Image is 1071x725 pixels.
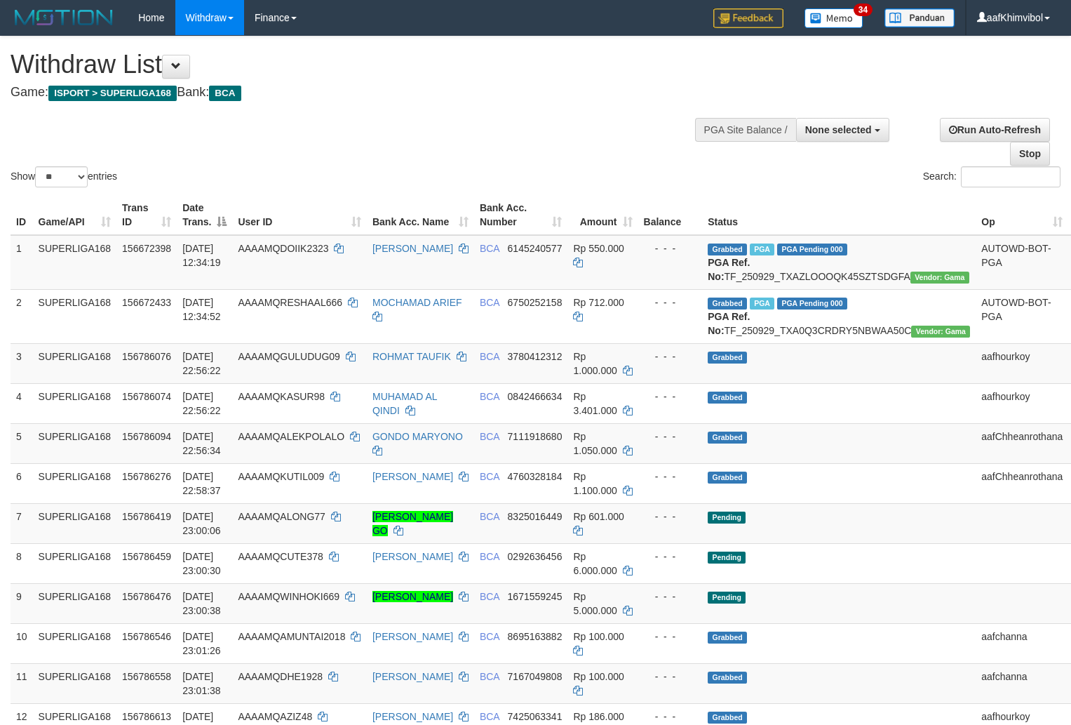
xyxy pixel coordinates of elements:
span: Rp 1.100.000 [573,471,617,496]
span: Copy 8695163882 to clipboard [508,631,563,642]
td: aafChheanrothana [976,423,1068,463]
td: AUTOWD-BOT-PGA [976,289,1068,343]
span: Grabbed [708,712,747,724]
td: SUPERLIGA168 [33,289,117,343]
img: Button%20Memo.svg [804,8,863,28]
span: 156786459 [122,551,171,562]
span: Rp 601.000 [573,511,624,522]
span: Marked by aafsoycanthlai [750,244,774,255]
span: [DATE] 23:01:26 [182,631,221,656]
th: Game/API: activate to sort column ascending [33,195,117,235]
th: Bank Acc. Name: activate to sort column ascending [367,195,474,235]
td: aafchanna [976,663,1068,703]
td: SUPERLIGA168 [33,383,117,423]
span: 156786613 [122,711,171,722]
span: Pending [708,592,746,604]
span: Rp 5.000.000 [573,591,617,616]
span: [DATE] 22:56:22 [182,351,221,376]
td: SUPERLIGA168 [33,503,117,543]
span: Copy 1671559245 to clipboard [508,591,563,602]
td: SUPERLIGA168 [33,343,117,383]
a: [PERSON_NAME] [372,711,453,722]
span: AAAAMQWINHOKI669 [238,591,339,602]
span: 156786476 [122,591,171,602]
span: BCA [480,391,499,402]
span: Rp 1.000.000 [573,351,617,376]
span: BCA [480,671,499,682]
td: SUPERLIGA168 [33,463,117,503]
a: Run Auto-Refresh [940,118,1050,142]
a: Stop [1010,142,1050,166]
span: AAAAMQAMUNTAI2018 [238,631,345,642]
a: [PERSON_NAME] [372,471,453,482]
span: Marked by aafsoycanthlai [750,298,774,310]
span: 156786076 [122,351,171,362]
a: [PERSON_NAME] [372,671,453,682]
div: PGA Site Balance / [695,118,796,142]
span: Copy 6750252158 to clipboard [508,297,563,308]
span: Rp 1.050.000 [573,431,617,456]
span: Copy 8325016449 to clipboard [508,511,563,522]
span: Grabbed [708,632,747,644]
td: 11 [11,663,33,703]
span: BCA [209,86,241,101]
h4: Game: Bank: [11,86,700,100]
td: 2 [11,289,33,343]
span: Pending [708,512,746,524]
td: SUPERLIGA168 [33,543,117,583]
div: - - - [644,670,697,684]
span: 156786546 [122,631,171,642]
div: - - - [644,390,697,404]
span: None selected [805,124,872,135]
span: BCA [480,351,499,362]
span: PGA Pending [777,298,847,310]
span: Copy 3780412312 to clipboard [508,351,563,362]
span: 156672398 [122,243,171,254]
th: Bank Acc. Number: activate to sort column ascending [474,195,568,235]
th: ID [11,195,33,235]
th: Trans ID: activate to sort column ascending [116,195,177,235]
td: AUTOWD-BOT-PGA [976,235,1068,290]
span: BCA [480,711,499,722]
span: AAAAMQALONG77 [238,511,325,522]
span: [DATE] 22:58:37 [182,471,221,496]
img: Feedback.jpg [713,8,783,28]
span: AAAAMQKUTIL009 [238,471,324,482]
span: [DATE] 23:00:38 [182,591,221,616]
span: 34 [854,4,873,16]
div: - - - [644,295,697,310]
span: Vendor URL: https://trx31.1velocity.biz [911,326,970,338]
span: Rp 186.000 [573,711,624,722]
a: [PERSON_NAME] GO [372,511,453,536]
span: Grabbed [708,432,747,444]
span: [DATE] 12:34:19 [182,243,221,268]
span: [DATE] 22:56:22 [182,391,221,416]
span: Copy 7167049808 to clipboard [508,671,563,682]
label: Show entries [11,166,117,187]
span: Copy 4760328184 to clipboard [508,471,563,482]
span: BCA [480,471,499,482]
span: Rp 100.000 [573,671,624,682]
b: PGA Ref. No: [708,257,750,282]
span: 156786276 [122,471,171,482]
td: 4 [11,383,33,423]
span: Grabbed [708,392,747,404]
a: MUHAMAD AL QINDI [372,391,437,416]
span: 156786094 [122,431,171,442]
span: Rp 3.401.000 [573,391,617,416]
div: - - - [644,241,697,255]
a: [PERSON_NAME] [372,243,453,254]
th: User ID: activate to sort column ascending [232,195,367,235]
span: AAAAMQKASUR98 [238,391,325,402]
span: BCA [480,551,499,562]
div: - - - [644,510,697,524]
td: 6 [11,463,33,503]
td: 8 [11,543,33,583]
button: None selected [796,118,889,142]
th: Date Trans.: activate to sort column descending [177,195,232,235]
div: - - - [644,630,697,644]
th: Status [702,195,976,235]
span: Copy 7425063341 to clipboard [508,711,563,722]
span: [DATE] 23:00:30 [182,551,221,576]
span: Rp 100.000 [573,631,624,642]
